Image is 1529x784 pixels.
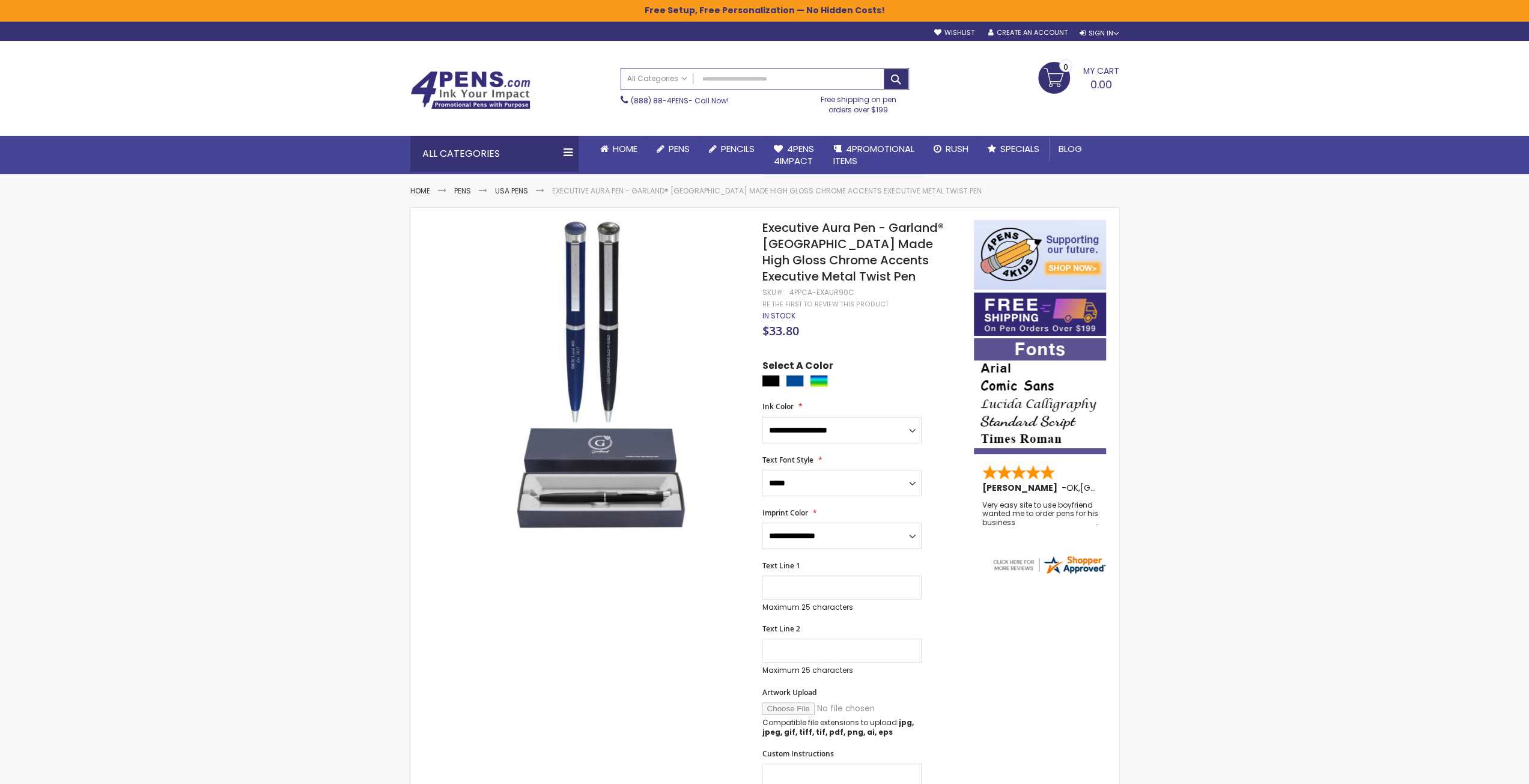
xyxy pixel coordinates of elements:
strong: jpg, jpeg, gif, tiff, tif, pdf, png, ai, eps [762,717,913,737]
a: Home [591,136,647,162]
a: Pens [454,186,471,196]
a: Pencils [699,136,764,162]
img: Free shipping on orders over $199 [974,293,1106,336]
img: font-personalization-examples [974,338,1106,454]
a: All Categories [621,68,693,88]
a: 4Pens4impact [764,136,824,175]
span: 0.00 [1090,77,1112,92]
span: Pens [669,142,690,155]
div: Assorted [810,375,828,387]
a: Rush [924,136,978,162]
span: All Categories [627,74,687,84]
img: 4Pens Custom Pens and Promotional Products [410,71,530,109]
a: Home [410,186,430,196]
div: Availability [762,311,795,321]
a: Wishlist [934,28,974,37]
p: Maximum 25 characters [762,666,922,675]
span: [GEOGRAPHIC_DATA] [1080,482,1169,494]
img: 4pens 4 kids [974,220,1106,290]
span: OK [1066,482,1078,494]
div: Free shipping on pen orders over $199 [808,90,909,114]
a: Blog [1049,136,1092,162]
a: Be the first to review this product [762,300,888,309]
a: 4PROMOTIONALITEMS [824,136,924,175]
span: - , [1062,482,1169,494]
span: Select A Color [762,359,833,375]
span: Text Line 2 [762,624,800,634]
p: Maximum 25 characters [762,603,922,612]
span: 4Pens 4impact [774,142,814,167]
img: 4pens.com widget logo [991,554,1107,576]
a: 4pens.com certificate URL [991,568,1107,578]
p: Compatible file extensions to upload: [762,718,922,737]
div: Black [762,375,780,387]
span: Custom Instructions [762,749,833,759]
span: Text Line 1 [762,561,800,571]
a: USA Pens [495,186,528,196]
span: $33.80 [762,323,798,339]
span: 4PROMOTIONAL ITEMS [833,142,914,167]
span: Rush [946,142,968,155]
span: Ink Color [762,401,793,412]
div: Very easy site to use boyfriend wanted me to order pens for his business [982,501,1099,527]
strong: SKU [762,287,784,297]
span: - Call Now! [631,96,729,106]
li: Executive Aura Pen - Garland® [GEOGRAPHIC_DATA] Made High Gloss Chrome Accents Executive Metal Tw... [552,186,982,196]
span: Specials [1000,142,1039,155]
span: 0 [1063,61,1068,73]
a: 0.00 0 [1038,62,1119,92]
div: 4PPCA-EXAUR90C [789,288,854,297]
span: Text Font Style [762,455,813,465]
span: Blog [1059,142,1082,155]
span: Executive Aura Pen - Garland® [GEOGRAPHIC_DATA] Made High Gloss Chrome Accents Executive Metal Tw... [762,219,943,285]
a: Create an Account [988,28,1067,37]
span: Imprint Color [762,508,807,518]
span: In stock [762,311,795,321]
a: (888) 88-4PENS [631,96,689,106]
span: Pencils [721,142,755,155]
div: Sign In [1079,29,1119,38]
div: Dark Blue [786,375,804,387]
div: All Categories [410,136,579,172]
span: Artwork Upload [762,687,816,697]
span: Home [613,142,637,155]
a: Specials [978,136,1049,162]
img: Executive Aura Pen - Garland® USA Made High Gloss Chrome Accents Executive Metal Twist Pen [434,219,746,530]
span: [PERSON_NAME] [982,482,1062,494]
a: Pens [647,136,699,162]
